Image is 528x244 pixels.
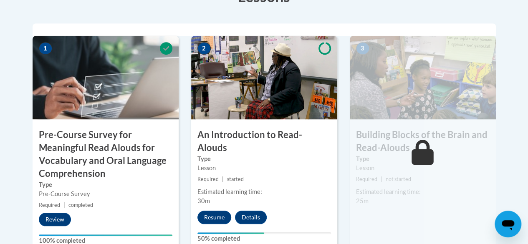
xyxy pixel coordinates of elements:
button: Resume [197,211,231,224]
span: 30m [197,197,210,204]
span: | [222,176,224,182]
div: Pre-Course Survey [39,189,172,199]
span: started [227,176,244,182]
span: | [381,176,382,182]
div: Estimated learning time: [197,187,331,196]
span: Required [356,176,377,182]
div: Your progress [197,232,264,234]
div: Lesson [197,164,331,173]
span: Required [39,202,60,208]
h3: Building Blocks of the Brain and Read-Alouds [350,128,496,154]
span: Required [197,176,219,182]
iframe: Button to launch messaging window [495,211,521,237]
button: Details [235,211,267,224]
label: Type [356,154,490,164]
label: Type [197,154,331,164]
img: Course Image [33,36,179,119]
div: Your progress [39,234,172,236]
span: | [63,202,65,208]
label: 50% completed [197,234,331,243]
span: 2 [197,42,211,55]
button: Review [39,213,71,226]
div: Lesson [356,164,490,173]
h3: An Introduction to Read-Alouds [191,128,337,154]
span: 1 [39,42,52,55]
img: Course Image [191,36,337,119]
div: Estimated learning time: [356,187,490,196]
span: 25m [356,197,369,204]
span: completed [68,202,93,208]
img: Course Image [350,36,496,119]
span: 3 [356,42,369,55]
label: Type [39,180,172,189]
span: not started [386,176,411,182]
h3: Pre-Course Survey for Meaningful Read Alouds for Vocabulary and Oral Language Comprehension [33,128,179,180]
